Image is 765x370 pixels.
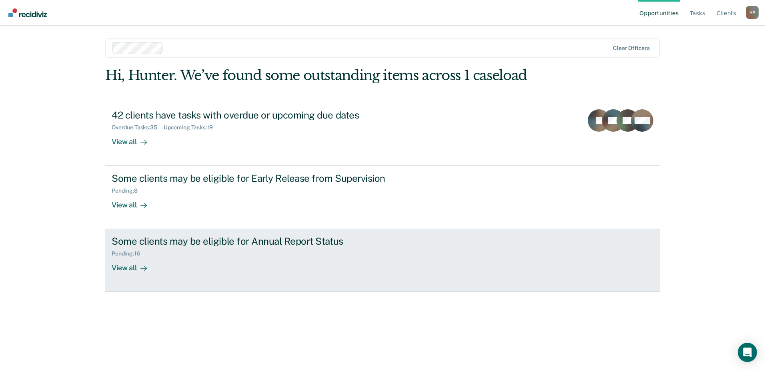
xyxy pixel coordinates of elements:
div: Some clients may be eligible for Early Release from Supervision [112,173,393,184]
button: Profile dropdown button [746,6,759,19]
div: Overdue Tasks : 35 [112,124,164,131]
a: Some clients may be eligible for Annual Report StatusPending:16View all [105,229,660,292]
div: Clear officers [613,45,650,52]
div: Open Intercom Messenger [738,343,757,362]
div: Hi, Hunter. We’ve found some outstanding items across 1 caseload [105,67,549,84]
img: Recidiviz [8,8,47,17]
div: H P [746,6,759,19]
div: Some clients may be eligible for Annual Report Status [112,235,393,247]
a: Some clients may be eligible for Early Release from SupervisionPending:8View all [105,166,660,229]
div: View all [112,194,156,210]
div: View all [112,131,156,146]
div: Pending : 8 [112,187,144,194]
div: 42 clients have tasks with overdue or upcoming due dates [112,109,393,121]
div: Pending : 16 [112,250,146,257]
div: View all [112,257,156,273]
a: 42 clients have tasks with overdue or upcoming due datesOverdue Tasks:35Upcoming Tasks:19View all [105,103,660,166]
div: Upcoming Tasks : 19 [164,124,219,131]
